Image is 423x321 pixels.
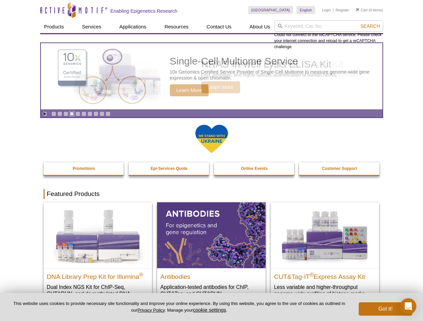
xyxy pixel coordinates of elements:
a: All Antibodies Antibodies Application-tested antibodies for ChIP, CUT&Tag, and CUT&RUN. [157,202,266,304]
img: Single-Cell Multiome Service [52,46,152,107]
a: Promotions [44,162,125,175]
a: Services [78,20,105,33]
a: About Us [245,20,274,33]
a: English [296,6,315,14]
h2: Antibodies [160,270,262,280]
a: CUT&Tag-IT® Express Assay Kit CUT&Tag-IT®Express Assay Kit Less variable and higher-throughput ge... [271,202,379,304]
button: Got it! [359,302,412,316]
img: CUT&Tag-IT® Express Assay Kit [271,202,379,268]
a: Go to slide 3 [63,111,68,116]
a: Go to slide 4 [69,111,74,116]
h2: Single-Cell Multiome Service [170,56,379,66]
a: Go to slide 1 [51,111,56,116]
strong: Epi-Services Quote [151,166,188,171]
article: Single-Cell Multiome Service [41,43,382,109]
a: Go to slide 7 [87,111,92,116]
p: Dual Index NGS Kit for ChIP-Seq, CUT&RUN, and ds methylated DNA assays. [47,284,149,304]
button: Search [358,23,382,29]
strong: Promotions [73,166,95,171]
a: Go to slide 10 [105,111,111,116]
div: Could not connect to the reCAPTCHA service. Please check your internet connection and reload to g... [274,20,383,50]
h2: CUT&Tag-IT Express Assay Kit [274,270,376,280]
a: Login [322,8,331,12]
a: [GEOGRAPHIC_DATA] [248,6,293,14]
a: Online Events [214,162,295,175]
a: Resources [160,20,193,33]
p: 10x Genomics Certified Service Provider of Single-Cell Multiome to measure genome-wide gene expre... [170,69,379,81]
p: Less variable and higher-throughput genome-wide profiling of histone marks​. [274,284,376,297]
strong: Online Events [241,166,268,171]
a: Cart [356,8,368,12]
img: DNA Library Prep Kit for Illumina [44,202,152,268]
a: Go to slide 9 [99,111,104,116]
a: Register [336,8,349,12]
h2: DNA Library Prep Kit for Illumina [47,270,149,280]
a: Privacy Policy [137,308,164,313]
a: Epi-Services Quote [129,162,210,175]
a: Go to slide 5 [75,111,80,116]
a: Contact Us [203,20,235,33]
a: Single-Cell Multiome Service Single-Cell Multiome Service 10x Genomics Certified Service Provider... [41,43,382,109]
a: Go to slide 8 [93,111,98,116]
a: Products [40,20,68,33]
a: Applications [115,20,150,33]
img: All Antibodies [157,202,266,268]
a: DNA Library Prep Kit for Illumina DNA Library Prep Kit for Illumina® Dual Index NGS Kit for ChIP-... [44,202,152,310]
span: Learn More [170,84,209,96]
li: (0 items) [356,6,383,14]
a: Go to slide 6 [81,111,86,116]
img: Your Cart [356,8,359,11]
strong: Customer Support [322,166,357,171]
input: Keyword, Cat. No. [274,20,383,32]
h2: Featured Products [44,189,380,199]
a: Toggle autoplay [42,111,47,116]
div: Open Intercom Messenger [400,298,416,314]
span: Search [360,23,380,29]
a: Customer Support [299,162,380,175]
sup: ® [310,272,314,277]
h2: Enabling Epigenetics Research [111,8,178,14]
p: This website uses cookies to provide necessary site functionality and improve your online experie... [11,301,348,313]
a: Go to slide 2 [57,111,62,116]
img: We Stand With Ukraine [195,124,228,154]
li: | [333,6,334,14]
p: Application-tested antibodies for ChIP, CUT&Tag, and CUT&RUN. [160,284,262,297]
button: cookie settings [193,307,226,313]
sup: ® [139,272,143,277]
